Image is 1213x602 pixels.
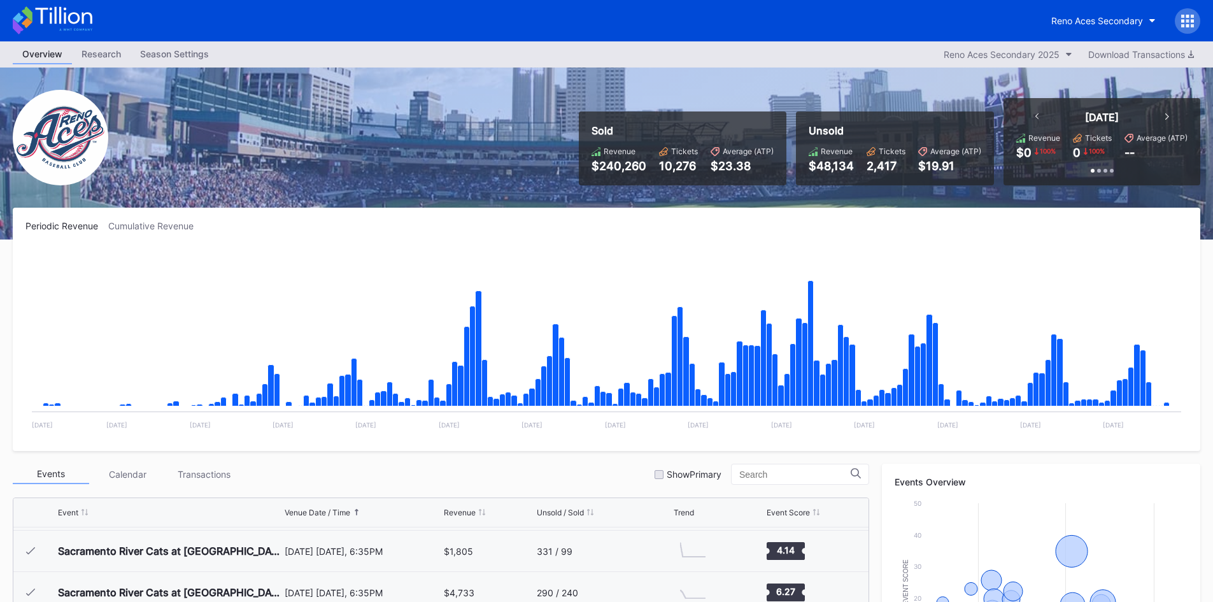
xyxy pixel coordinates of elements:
[1020,421,1041,429] text: [DATE]
[944,49,1060,60] div: Reno Aces Secondary 2025
[605,421,626,429] text: [DATE]
[776,586,795,597] text: 6.27
[914,563,921,570] text: 30
[674,535,712,567] svg: Chart title
[285,587,441,598] div: [DATE] [DATE], 6:35PM
[13,90,108,185] img: RenoAces.png
[285,508,350,517] div: Venue Date / Time
[1088,49,1194,60] div: Download Transactions
[667,469,721,480] div: Show Primary
[867,159,905,173] div: 2,417
[1088,146,1106,156] div: 100 %
[355,421,376,429] text: [DATE]
[1042,9,1165,32] button: Reno Aces Secondary
[723,147,774,156] div: Average (ATP)
[592,124,774,137] div: Sold
[25,220,108,231] div: Periodic Revenue
[190,421,211,429] text: [DATE]
[914,499,921,507] text: 50
[671,147,698,156] div: Tickets
[521,421,543,429] text: [DATE]
[537,546,572,557] div: 331 / 99
[777,545,795,555] text: 4.14
[771,421,792,429] text: [DATE]
[659,159,698,173] div: 10,276
[914,594,921,602] text: 20
[895,477,1188,487] div: Events Overview
[1028,133,1060,143] div: Revenue
[273,421,294,429] text: [DATE]
[879,147,905,156] div: Tickets
[711,159,774,173] div: $23.38
[131,45,218,64] a: Season Settings
[1137,133,1188,143] div: Average (ATP)
[444,587,474,598] div: $4,733
[58,586,281,599] div: Sacramento River Cats at [GEOGRAPHIC_DATA] Aces
[592,159,646,173] div: $240,260
[1085,111,1119,124] div: [DATE]
[108,220,204,231] div: Cumulative Revenue
[809,124,981,137] div: Unsold
[537,508,584,517] div: Unsold / Sold
[58,508,78,517] div: Event
[13,45,72,64] a: Overview
[918,159,981,173] div: $19.91
[937,421,958,429] text: [DATE]
[604,147,635,156] div: Revenue
[688,421,709,429] text: [DATE]
[854,421,875,429] text: [DATE]
[13,464,89,484] div: Events
[72,45,131,63] div: Research
[89,464,166,484] div: Calendar
[767,508,810,517] div: Event Score
[821,147,853,156] div: Revenue
[131,45,218,63] div: Season Settings
[72,45,131,64] a: Research
[58,545,281,557] div: Sacramento River Cats at [GEOGRAPHIC_DATA] Aces
[32,421,53,429] text: [DATE]
[809,159,854,173] div: $48,134
[1082,46,1200,63] button: Download Transactions
[1124,146,1135,159] div: --
[166,464,242,484] div: Transactions
[1073,146,1081,159] div: 0
[285,546,441,557] div: [DATE] [DATE], 6:35PM
[1016,146,1032,159] div: $0
[444,546,473,557] div: $1,805
[739,469,851,480] input: Search
[674,508,694,517] div: Trend
[1039,146,1057,156] div: 100 %
[1051,15,1143,26] div: Reno Aces Secondary
[1103,421,1124,429] text: [DATE]
[1085,133,1112,143] div: Tickets
[537,587,578,598] div: 290 / 240
[930,147,981,156] div: Average (ATP)
[106,421,127,429] text: [DATE]
[25,247,1188,438] svg: Chart title
[914,531,921,539] text: 40
[439,421,460,429] text: [DATE]
[937,46,1079,63] button: Reno Aces Secondary 2025
[444,508,476,517] div: Revenue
